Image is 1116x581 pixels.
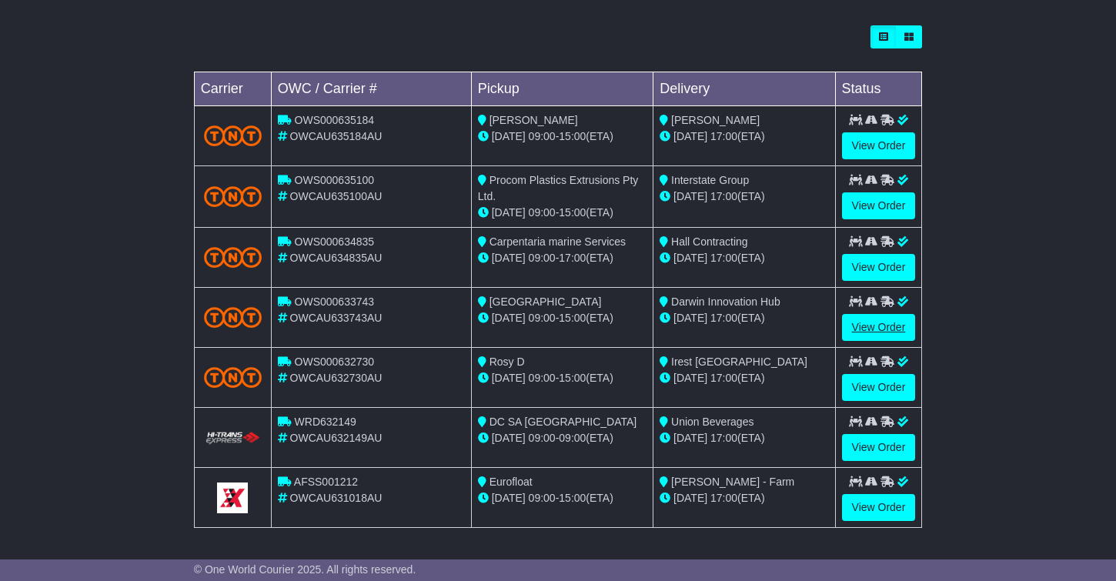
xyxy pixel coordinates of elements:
[653,72,835,106] td: Delivery
[478,174,639,202] span: Procom Plastics Extrusions Pty Ltd.
[529,312,556,324] span: 09:00
[671,296,780,308] span: Darwin Innovation Hub
[194,72,271,106] td: Carrier
[295,416,356,428] span: WRD632149
[294,476,358,488] span: AFSS001212
[490,476,533,488] span: Eurofloat
[660,370,828,386] div: (ETA)
[490,296,602,308] span: [GEOGRAPHIC_DATA]
[842,374,916,401] a: View Order
[478,430,647,446] div: - (ETA)
[529,252,556,264] span: 09:00
[671,356,807,368] span: Irest [GEOGRAPHIC_DATA]
[529,432,556,444] span: 09:00
[478,250,647,266] div: - (ETA)
[660,250,828,266] div: (ETA)
[559,432,586,444] span: 09:00
[290,432,383,444] span: OWCAU632149AU
[217,482,248,513] img: GetCarrierServiceLogo
[710,492,737,504] span: 17:00
[478,205,647,221] div: - (ETA)
[492,252,526,264] span: [DATE]
[559,206,586,219] span: 15:00
[529,492,556,504] span: 09:00
[660,310,828,326] div: (ETA)
[478,490,647,506] div: - (ETA)
[842,494,916,521] a: View Order
[671,235,748,248] span: Hall Contracting
[671,114,760,126] span: [PERSON_NAME]
[842,192,916,219] a: View Order
[673,372,707,384] span: [DATE]
[710,130,737,142] span: 17:00
[710,432,737,444] span: 17:00
[842,314,916,341] a: View Order
[290,492,383,504] span: OWCAU631018AU
[671,476,794,488] span: [PERSON_NAME] - Farm
[673,432,707,444] span: [DATE]
[559,130,586,142] span: 15:00
[559,492,586,504] span: 15:00
[204,307,262,328] img: TNT_Domestic.png
[710,252,737,264] span: 17:00
[529,206,556,219] span: 09:00
[673,130,707,142] span: [DATE]
[559,312,586,324] span: 15:00
[673,312,707,324] span: [DATE]
[478,310,647,326] div: - (ETA)
[290,252,383,264] span: OWCAU634835AU
[492,130,526,142] span: [DATE]
[492,492,526,504] span: [DATE]
[842,434,916,461] a: View Order
[673,190,707,202] span: [DATE]
[490,416,637,428] span: DC SA [GEOGRAPHIC_DATA]
[478,129,647,145] div: - (ETA)
[271,72,471,106] td: OWC / Carrier #
[529,130,556,142] span: 09:00
[490,356,525,368] span: Rosy D
[842,254,916,281] a: View Order
[295,174,375,186] span: OWS000635100
[671,416,753,428] span: Union Beverages
[673,492,707,504] span: [DATE]
[490,235,626,248] span: Carpentaria marine Services
[842,132,916,159] a: View Order
[710,312,737,324] span: 17:00
[492,312,526,324] span: [DATE]
[490,114,578,126] span: [PERSON_NAME]
[290,372,383,384] span: OWCAU632730AU
[204,247,262,268] img: TNT_Domestic.png
[290,190,383,202] span: OWCAU635100AU
[290,130,383,142] span: OWCAU635184AU
[204,367,262,388] img: TNT_Domestic.png
[204,431,262,446] img: HiTrans.png
[471,72,653,106] td: Pickup
[204,125,262,146] img: TNT_Domestic.png
[660,129,828,145] div: (ETA)
[671,174,749,186] span: Interstate Group
[660,490,828,506] div: (ETA)
[290,312,383,324] span: OWCAU633743AU
[835,72,922,106] td: Status
[559,372,586,384] span: 15:00
[492,432,526,444] span: [DATE]
[492,206,526,219] span: [DATE]
[559,252,586,264] span: 17:00
[710,190,737,202] span: 17:00
[660,430,828,446] div: (ETA)
[710,372,737,384] span: 17:00
[673,252,707,264] span: [DATE]
[194,563,416,576] span: © One World Courier 2025. All rights reserved.
[295,114,375,126] span: OWS000635184
[295,296,375,308] span: OWS000633743
[660,189,828,205] div: (ETA)
[295,235,375,248] span: OWS000634835
[204,186,262,207] img: TNT_Domestic.png
[492,372,526,384] span: [DATE]
[529,372,556,384] span: 09:00
[295,356,375,368] span: OWS000632730
[478,370,647,386] div: - (ETA)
